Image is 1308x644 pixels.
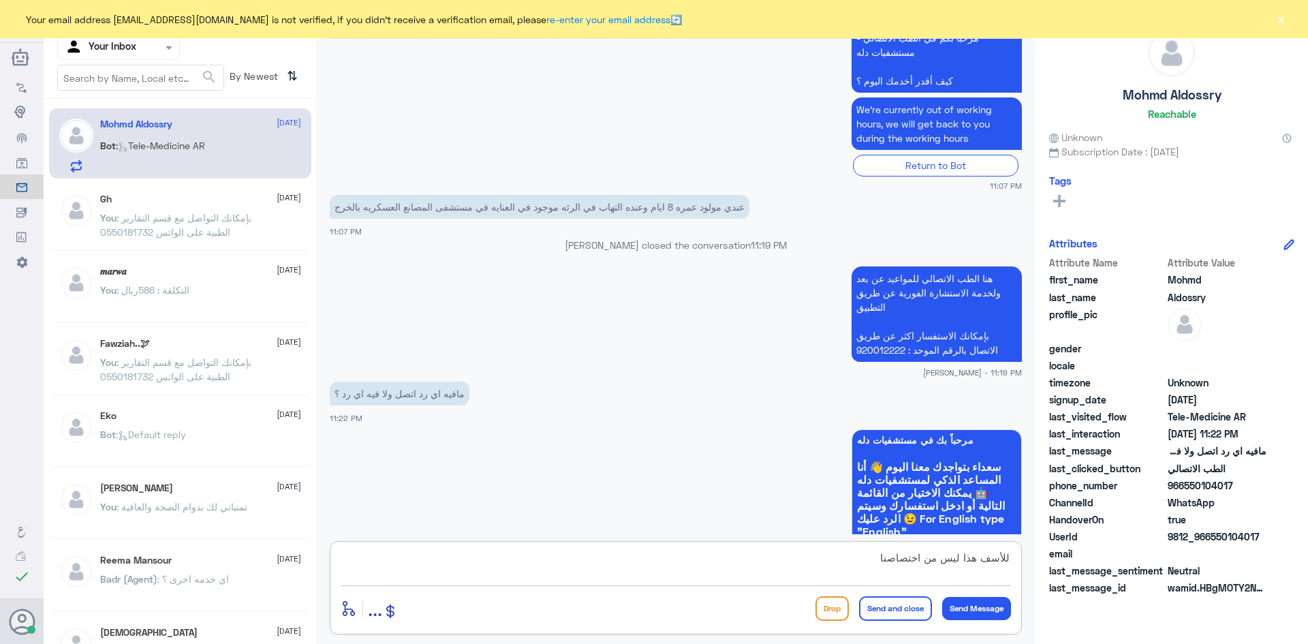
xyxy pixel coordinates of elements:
span: phone_number [1049,478,1165,493]
span: You [100,501,116,512]
span: last_message [1049,444,1165,458]
span: : Default reply [116,429,186,440]
span: [DATE] [277,191,301,204]
span: ... [368,596,382,620]
span: You [100,212,116,224]
a: re-enter your email address [546,14,670,25]
img: defaultAdmin.png [59,338,93,372]
span: last_interaction [1049,427,1165,441]
span: 2025-09-29T19:27:12.83Z [1168,393,1266,407]
span: profile_pic [1049,307,1165,339]
i: ⇅ [287,65,298,87]
span: By Newest [224,65,281,92]
span: null [1168,547,1266,561]
span: last_message_id [1049,581,1165,595]
span: مرحباً بك في مستشفيات دله [857,435,1016,446]
img: defaultAdmin.png [59,119,93,153]
h5: Reema Mansour [100,555,172,566]
span: last_visited_flow [1049,410,1165,424]
span: email [1049,547,1165,561]
span: [DATE] [277,625,301,637]
button: ... [368,593,382,624]
span: : بإمكانك التواصل مع قسم التقارير الطبية على الواتس 0550181732 [100,356,251,382]
button: Send Message [942,597,1011,620]
span: Badr (Agent) [100,573,157,585]
span: مافيه اي رد اتصل ولا فيه اي رد ؟ [1168,444,1266,458]
span: last_message_sentiment [1049,564,1165,578]
span: : اي خدمه اخرى ؟ [157,573,229,585]
span: 966550104017 [1168,478,1266,493]
span: : Tele-Medicine AR [116,140,205,151]
button: × [1274,12,1288,26]
h5: 𝒎𝒂𝒓𝒘𝒂 [100,266,127,277]
button: search [201,66,217,89]
span: 2 [1168,495,1266,510]
button: Avatar [9,609,35,634]
span: wamid.HBgMOTY2NTUwMTA0MDE3FQIAEhgUM0E2MzYxQzM1RjQxMDRBMzQxODMA [1168,581,1266,595]
span: Unknown [1168,375,1266,390]
p: 29/9/2025, 11:07 PM [852,97,1022,150]
span: 0 [1168,564,1266,578]
span: You [100,356,116,368]
span: الطب الاتصالي [1168,461,1266,476]
span: HandoverOn [1049,512,1165,527]
button: Drop [815,596,849,621]
h5: Gh [100,194,112,205]
span: : تمنياتي لك بدوام الصحة والعافية [116,501,247,512]
span: search [201,69,217,85]
h6: Attributes [1049,237,1097,249]
span: [DATE] [277,336,301,348]
input: Search by Name, Local etc… [58,65,223,90]
button: Send and close [859,596,932,621]
span: [DATE] [277,117,301,129]
p: [PERSON_NAME] closed the conversation [330,238,1022,252]
span: null [1168,358,1266,373]
span: gender [1049,341,1165,356]
h5: Mohammed ALRASHED [100,482,173,494]
span: Your email address [EMAIL_ADDRESS][DOMAIN_NAME] is not verified, if you didn't receive a verifica... [26,12,682,27]
h5: سبحان الله [100,627,198,639]
p: 29/9/2025, 11:07 PM [330,195,749,219]
p: 29/9/2025, 11:22 PM [330,382,469,405]
span: 2025-09-29T20:22:54.588Z [1168,427,1266,441]
div: Return to Bot [853,155,1018,176]
span: [DATE] [277,408,301,420]
span: 11:22 PM [330,414,362,423]
span: Mohmd [1168,273,1266,287]
span: : بإمكانك التواصل مع قسم التقارير الطبية على الواتس 0550181732 [100,212,251,238]
h5: Eko [100,410,116,422]
i: check [14,568,30,585]
span: Bot [100,429,116,440]
h6: Tags [1049,174,1072,187]
span: You [100,284,116,296]
span: سعداء بتواجدك معنا اليوم 👋 أنا المساعد الذكي لمستشفيات دله 🤖 يمكنك الاختيار من القائمة التالية أو... [857,460,1016,538]
span: 9812_966550104017 [1168,530,1266,544]
span: 11:07 PM [330,227,362,236]
span: last_name [1049,290,1165,305]
span: [DATE] [277,264,301,276]
img: defaultAdmin.png [1168,307,1202,341]
span: UserId [1049,530,1165,544]
img: defaultAdmin.png [59,194,93,228]
span: ChannelId [1049,495,1165,510]
span: [PERSON_NAME] - 11:19 PM [923,367,1022,378]
span: Unknown [1049,130,1102,144]
span: Subscription Date : [DATE] [1049,144,1294,159]
span: Aldossry [1168,290,1266,305]
img: defaultAdmin.png [59,482,93,517]
span: [DATE] [277,553,301,565]
h5: Mohmd Aldossry [1123,87,1221,103]
span: locale [1049,358,1165,373]
span: last_clicked_button [1049,461,1165,476]
span: true [1168,512,1266,527]
span: timezone [1049,375,1165,390]
span: null [1168,341,1266,356]
img: defaultAdmin.png [59,555,93,589]
p: 29/9/2025, 11:19 PM [852,266,1022,362]
img: defaultAdmin.png [59,266,93,300]
h5: Fawziah..🕊 [100,338,150,350]
span: Attribute Value [1168,256,1266,270]
span: Tele-Medicine AR [1168,410,1266,424]
h5: Mohmd Aldossry [100,119,172,130]
span: : التكلفة : 586ريال [116,284,189,296]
